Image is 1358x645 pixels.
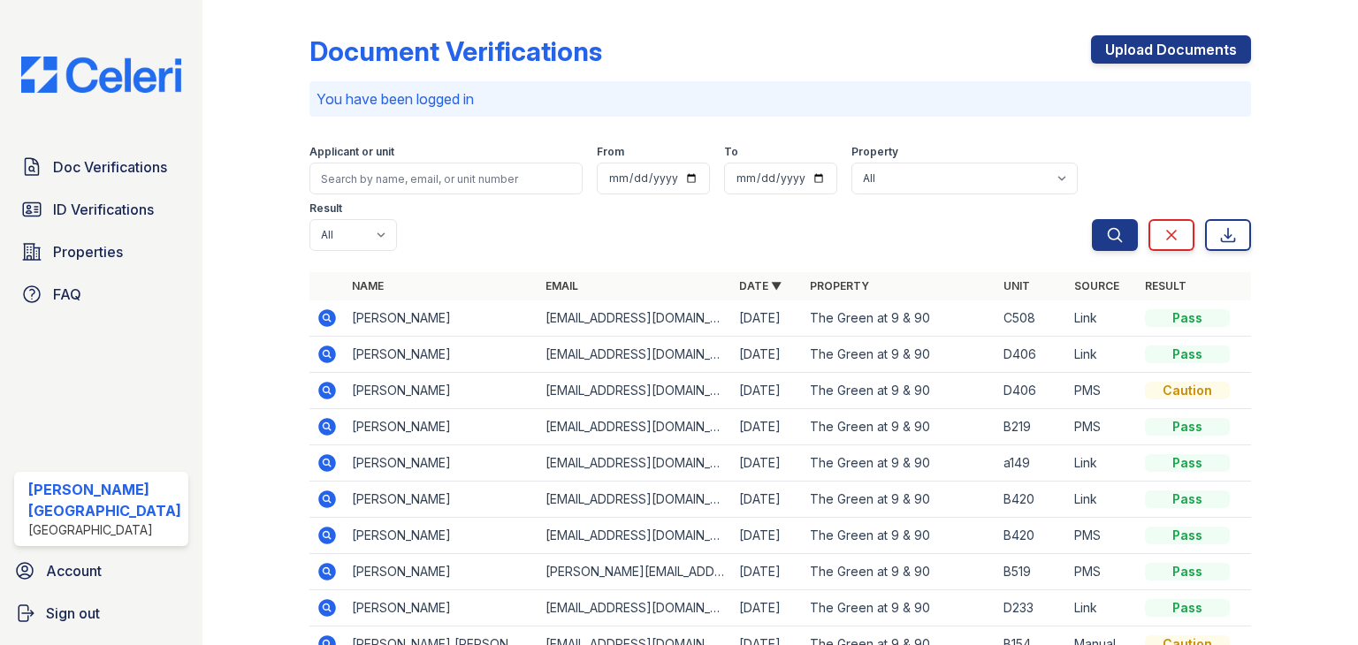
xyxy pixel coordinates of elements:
[345,590,538,626] td: [PERSON_NAME]
[803,482,996,518] td: The Green at 9 & 90
[732,445,803,482] td: [DATE]
[732,590,803,626] td: [DATE]
[345,482,538,518] td: [PERSON_NAME]
[46,603,100,624] span: Sign out
[7,596,195,631] a: Sign out
[996,554,1067,590] td: B519
[732,409,803,445] td: [DATE]
[309,201,342,216] label: Result
[1067,337,1138,373] td: Link
[1145,563,1230,580] div: Pass
[1067,445,1138,482] td: Link
[1145,527,1230,544] div: Pass
[996,590,1067,626] td: D233
[7,553,195,588] a: Account
[345,337,538,373] td: [PERSON_NAME]
[28,521,181,539] div: [GEOGRAPHIC_DATA]
[1067,590,1138,626] td: Link
[1145,599,1230,617] div: Pass
[309,163,583,194] input: Search by name, email, or unit number
[345,445,538,482] td: [PERSON_NAME]
[538,554,732,590] td: [PERSON_NAME][EMAIL_ADDRESS][DOMAIN_NAME]
[53,241,123,262] span: Properties
[1145,418,1230,436] div: Pass
[732,337,803,373] td: [DATE]
[14,192,188,227] a: ID Verifications
[996,445,1067,482] td: a149
[1067,409,1138,445] td: PMS
[803,518,996,554] td: The Green at 9 & 90
[53,156,167,178] span: Doc Verifications
[996,300,1067,337] td: C508
[345,518,538,554] td: [PERSON_NAME]
[345,554,538,590] td: [PERSON_NAME]
[538,373,732,409] td: [EMAIL_ADDRESS][DOMAIN_NAME]
[538,518,732,554] td: [EMAIL_ADDRESS][DOMAIN_NAME]
[538,445,732,482] td: [EMAIL_ADDRESS][DOMAIN_NAME]
[309,35,602,67] div: Document Verifications
[996,518,1067,554] td: B420
[1067,482,1138,518] td: Link
[803,373,996,409] td: The Green at 9 & 90
[538,590,732,626] td: [EMAIL_ADDRESS][DOMAIN_NAME]
[1067,518,1138,554] td: PMS
[1145,382,1230,399] div: Caution
[352,279,384,292] a: Name
[53,284,81,305] span: FAQ
[1074,279,1119,292] a: Source
[1145,309,1230,327] div: Pass
[739,279,782,292] a: Date ▼
[1145,345,1230,363] div: Pass
[1003,279,1030,292] a: Unit
[732,554,803,590] td: [DATE]
[803,445,996,482] td: The Green at 9 & 90
[46,560,102,581] span: Account
[538,409,732,445] td: [EMAIL_ADDRESS][DOMAIN_NAME]
[732,482,803,518] td: [DATE]
[14,234,188,269] a: Properties
[545,279,578,292] a: Email
[1145,279,1186,292] a: Result
[597,145,624,159] label: From
[1091,35,1251,64] a: Upload Documents
[732,300,803,337] td: [DATE]
[996,337,1067,373] td: D406
[345,300,538,337] td: [PERSON_NAME]
[345,373,538,409] td: [PERSON_NAME]
[996,409,1067,445] td: B219
[14,149,188,185] a: Doc Verifications
[28,479,181,521] div: [PERSON_NAME][GEOGRAPHIC_DATA]
[810,279,869,292] a: Property
[732,373,803,409] td: [DATE]
[803,409,996,445] td: The Green at 9 & 90
[996,373,1067,409] td: D406
[538,337,732,373] td: [EMAIL_ADDRESS][DOMAIN_NAME]
[309,145,394,159] label: Applicant or unit
[803,554,996,590] td: The Green at 9 & 90
[724,145,738,159] label: To
[317,88,1244,110] p: You have been logged in
[803,300,996,337] td: The Green at 9 & 90
[345,409,538,445] td: [PERSON_NAME]
[1145,490,1230,508] div: Pass
[803,590,996,626] td: The Green at 9 & 90
[1067,373,1138,409] td: PMS
[732,518,803,554] td: [DATE]
[851,145,898,159] label: Property
[803,337,996,373] td: The Green at 9 & 90
[538,482,732,518] td: [EMAIL_ADDRESS][DOMAIN_NAME]
[53,199,154,220] span: ID Verifications
[1067,300,1138,337] td: Link
[14,277,188,312] a: FAQ
[7,57,195,93] img: CE_Logo_Blue-a8612792a0a2168367f1c8372b55b34899dd931a85d93a1a3d3e32e68fde9ad4.png
[1067,554,1138,590] td: PMS
[538,300,732,337] td: [EMAIL_ADDRESS][DOMAIN_NAME]
[996,482,1067,518] td: B420
[1145,454,1230,472] div: Pass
